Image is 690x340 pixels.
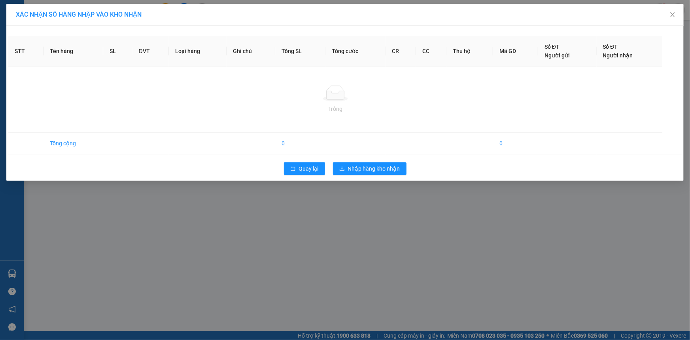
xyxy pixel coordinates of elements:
td: 0 [493,133,538,154]
th: Ghi chú [227,36,275,66]
td: 0 [275,133,326,154]
th: CC [416,36,446,66]
th: Tổng cước [325,36,386,66]
th: Mã GD [493,36,538,66]
span: Số ĐT [544,44,560,50]
span: Quay lại [299,164,319,173]
th: Tên hàng [43,36,103,66]
td: Tổng cộng [43,133,103,154]
span: download [339,166,345,172]
button: Close [662,4,684,26]
span: Số ĐT [603,44,618,50]
th: ĐVT [132,36,168,66]
div: Trống [15,104,656,113]
th: Tổng SL [275,36,326,66]
th: SL [103,36,132,66]
span: Nhập hàng kho nhận [348,164,400,173]
button: downloadNhập hàng kho nhận [333,162,406,175]
th: STT [8,36,43,66]
span: Người nhận [603,52,633,59]
th: CR [386,36,416,66]
span: rollback [290,166,296,172]
span: Người gửi [544,52,570,59]
th: Loại hàng [169,36,227,66]
span: XÁC NHẬN SỐ HÀNG NHẬP VÀO KHO NHẬN [16,11,142,18]
button: rollbackQuay lại [284,162,325,175]
span: close [669,11,676,18]
th: Thu hộ [446,36,493,66]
